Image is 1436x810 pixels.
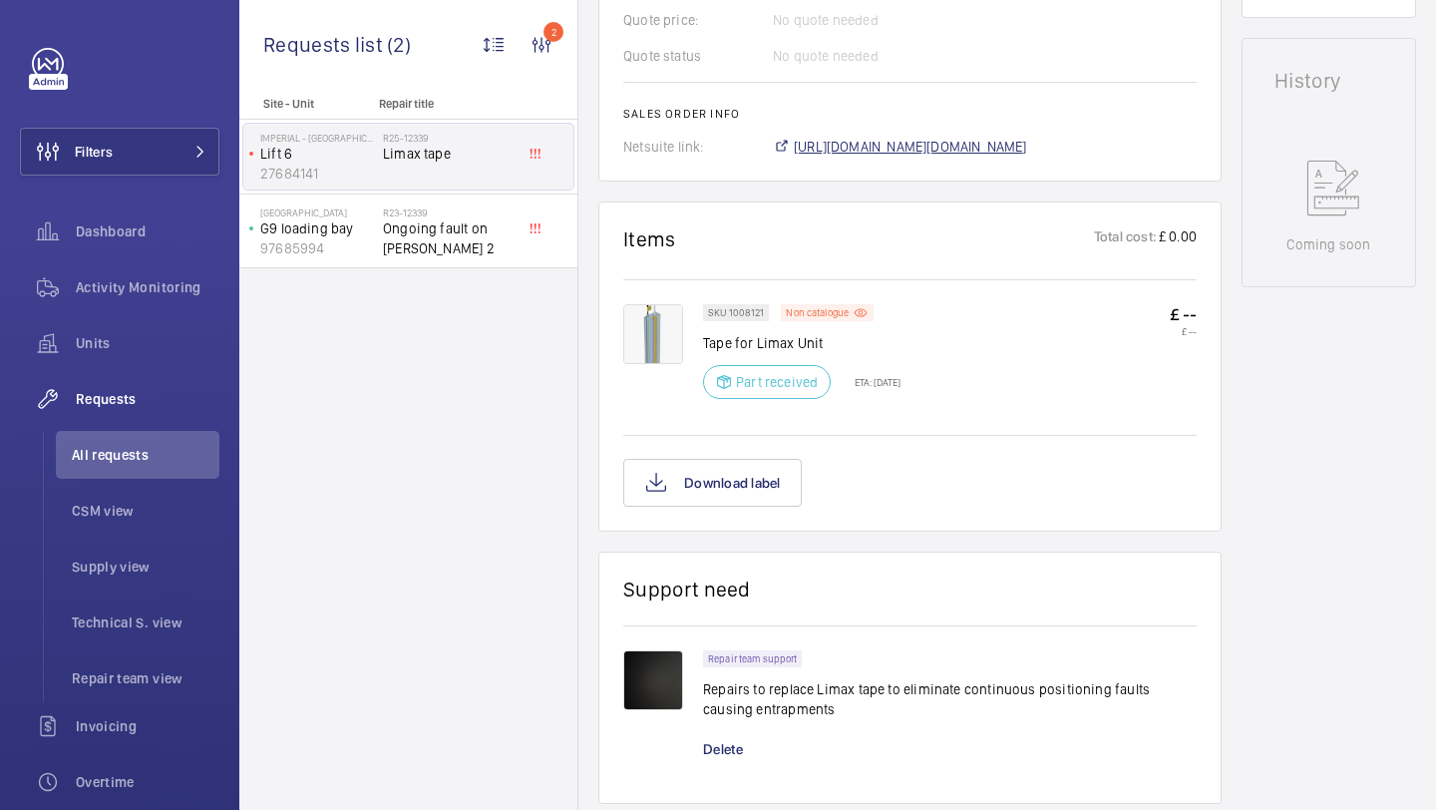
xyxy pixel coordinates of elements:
[20,128,219,176] button: Filters
[76,716,219,736] span: Invoicing
[1170,325,1197,337] p: £ --
[623,459,802,507] button: Download label
[843,376,900,388] p: ETA: [DATE]
[623,650,683,710] img: 1758097398874-072f09c2-af33-40c6-b5ab-97c728a0189b
[708,309,764,316] p: SKU 1008121
[76,333,219,353] span: Units
[786,309,849,316] p: Non catalogue
[1170,304,1197,325] p: £ --
[260,218,375,238] p: G9 loading bay
[260,132,375,144] p: Imperial - [GEOGRAPHIC_DATA]
[703,333,900,353] p: Tape for Limax Unit
[383,206,515,218] h2: R23-12339
[76,772,219,792] span: Overtime
[703,739,763,759] div: Delete
[383,144,515,164] span: Limax tape
[1094,226,1157,251] p: Total cost:
[239,97,371,111] p: Site - Unit
[379,97,511,111] p: Repair title
[72,501,219,521] span: CSM view
[76,221,219,241] span: Dashboard
[383,218,515,258] span: Ongoing fault on [PERSON_NAME] 2
[72,557,219,577] span: Supply view
[1286,234,1370,254] p: Coming soon
[76,277,219,297] span: Activity Monitoring
[263,32,387,57] span: Requests list
[72,612,219,632] span: Technical S. view
[623,107,1197,121] h2: Sales order info
[1274,71,1383,91] h1: History
[76,389,219,409] span: Requests
[1157,226,1197,251] p: £ 0.00
[773,137,1027,157] a: [URL][DOMAIN_NAME][DOMAIN_NAME]
[72,445,219,465] span: All requests
[703,679,1197,719] p: Repairs to replace Limax tape to eliminate continuous positioning faults causing entrapments
[260,144,375,164] p: Lift 6
[75,142,113,162] span: Filters
[623,304,683,364] img: R6TDuhJBVbz4VjIXaK5jIqczDtKD7b5d92aqs8CjxkcQ463z.png
[260,238,375,258] p: 97685994
[736,372,818,392] p: Part received
[794,137,1027,157] span: [URL][DOMAIN_NAME][DOMAIN_NAME]
[708,655,797,662] p: Repair team support
[260,206,375,218] p: [GEOGRAPHIC_DATA]
[72,668,219,688] span: Repair team view
[383,132,515,144] h2: R25-12339
[260,164,375,184] p: 27684141
[623,226,676,251] h1: Items
[623,577,751,602] h1: Support need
